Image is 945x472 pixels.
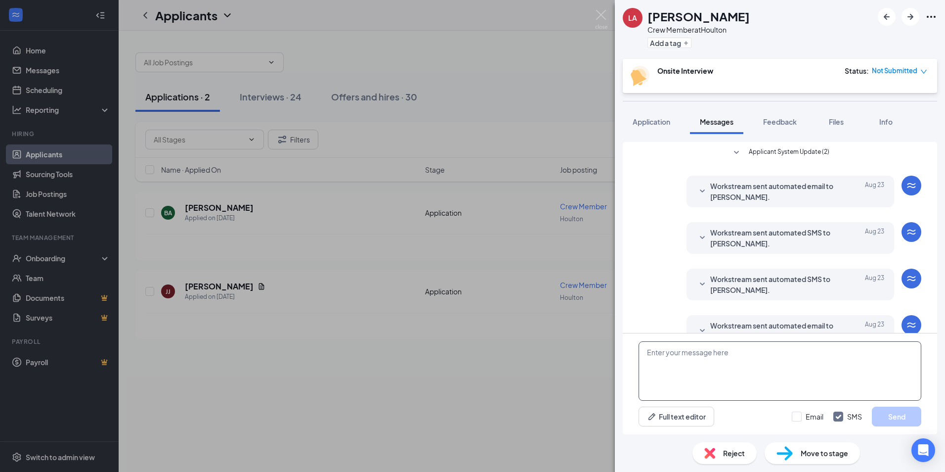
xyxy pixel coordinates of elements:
[696,279,708,290] svg: SmallChevronDown
[905,273,917,284] svg: WorkstreamLogo
[628,13,637,23] div: LA
[878,8,896,26] button: ArrowLeftNew
[647,38,691,48] button: PlusAdd a tag
[905,226,917,238] svg: WorkstreamLogo
[657,66,713,75] b: Onsite Interview
[911,438,935,462] div: Open Intercom Messenger
[749,147,829,159] span: Applicant System Update (2)
[723,448,745,459] span: Reject
[904,11,916,23] svg: ArrowRight
[879,117,893,126] span: Info
[872,407,921,426] button: Send
[730,147,742,159] svg: SmallChevronDown
[696,232,708,244] svg: SmallChevronDown
[700,117,733,126] span: Messages
[696,186,708,197] svg: SmallChevronDown
[647,412,657,422] svg: Pen
[865,181,884,202] span: Aug 23
[925,11,937,23] svg: Ellipses
[881,11,893,23] svg: ArrowLeftNew
[633,117,670,126] span: Application
[829,117,844,126] span: Files
[683,40,689,46] svg: Plus
[763,117,797,126] span: Feedback
[905,180,917,191] svg: WorkstreamLogo
[902,8,919,26] button: ArrowRight
[865,274,884,295] span: Aug 23
[696,325,708,337] svg: SmallChevronDown
[920,68,927,75] span: down
[647,25,750,35] div: Crew Member at Houlton
[865,320,884,342] span: Aug 23
[872,66,917,76] span: Not Submitted
[905,319,917,331] svg: WorkstreamLogo
[710,320,840,342] span: Workstream sent automated email to [PERSON_NAME].
[845,66,869,76] div: Status :
[710,274,840,295] span: Workstream sent automated SMS to [PERSON_NAME].
[710,227,840,249] span: Workstream sent automated SMS to [PERSON_NAME].
[730,147,829,159] button: SmallChevronDownApplicant System Update (2)
[710,181,840,202] span: Workstream sent automated email to [PERSON_NAME].
[639,407,714,426] button: Full text editorPen
[801,448,848,459] span: Move to stage
[647,8,750,25] h1: [PERSON_NAME]
[865,227,884,249] span: Aug 23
